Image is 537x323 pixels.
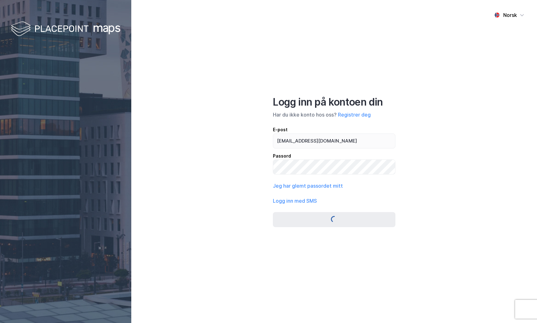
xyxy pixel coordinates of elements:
[273,152,395,160] div: Passord
[506,293,537,323] div: Kontrollprogram for chat
[506,293,537,323] iframe: Chat Widget
[273,96,395,108] div: Logg inn på kontoen din
[273,182,343,190] button: Jeg har glemt passordet mitt
[273,126,395,133] div: E-post
[273,197,317,205] button: Logg inn med SMS
[273,111,395,118] div: Har du ikke konto hos oss?
[338,111,371,118] button: Registrer deg
[503,11,517,19] div: Norsk
[11,20,120,39] img: logo-white.f07954bde2210d2a523dddb988cd2aa7.svg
